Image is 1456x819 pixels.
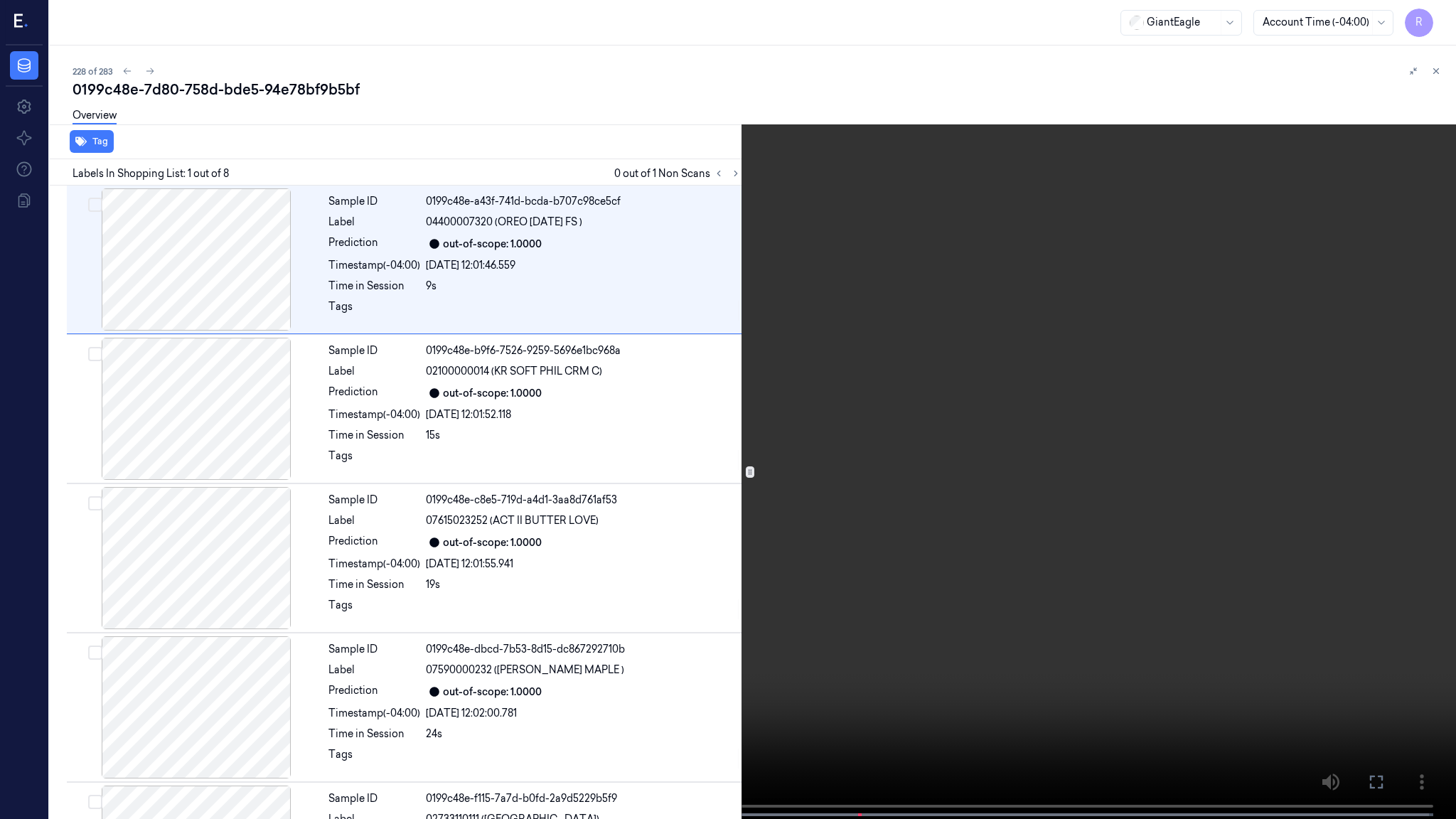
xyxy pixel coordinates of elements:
span: 228 of 283 [73,65,113,77]
div: Time in Session [328,428,420,443]
div: Sample ID [328,493,420,508]
span: 0 out of 1 Non Scans [614,165,744,182]
div: Label [328,364,420,379]
div: 0199c48e-a43f-741d-bcda-b707c98ce5cf [426,194,742,209]
span: 07590000232 ([PERSON_NAME] MAPLE ) [426,663,624,678]
div: Prediction [328,534,420,551]
div: out-of-scope: 1.0000 [443,685,542,700]
div: Timestamp (-04:00) [328,557,420,572]
div: Tags [328,449,420,471]
div: Timestamp (-04:00) [328,407,420,422]
button: Tag [70,130,114,153]
div: 0199c48e-7d80-758d-bde5-94e78bf9b5bf [73,80,1445,100]
div: Label [328,513,420,528]
div: Tags [328,598,420,621]
div: Prediction [328,385,420,402]
span: 07615023252 (ACT II BUTTER LOVE) [426,513,599,528]
div: out-of-scope: 1.0000 [443,237,542,252]
span: Labels In Shopping List: 1 out of 8 [73,166,229,181]
div: 19s [426,577,742,592]
span: 04400007320 (OREO [DATE] FS ) [426,215,582,230]
div: 15s [426,428,742,443]
div: Sample ID [328,791,420,806]
div: Time in Session [328,279,420,294]
button: Select row [88,646,102,660]
button: Select row [88,795,102,809]
div: Time in Session [328,727,420,742]
div: Timestamp (-04:00) [328,706,420,721]
div: 9s [426,279,742,294]
div: Prediction [328,683,420,700]
div: 0199c48e-c8e5-719d-a4d1-3aa8d761af53 [426,493,742,508]
div: Sample ID [328,642,420,657]
div: Label [328,663,420,678]
div: [DATE] 12:01:55.941 [426,557,742,572]
div: Sample ID [328,194,420,209]
div: Sample ID [328,343,420,358]
div: 24s [426,727,742,742]
div: out-of-scope: 1.0000 [443,386,542,401]
button: Select row [88,496,102,510]
a: Overview [73,108,117,124]
div: Label [328,215,420,230]
div: [DATE] 12:01:46.559 [426,258,742,273]
div: 0199c48e-dbcd-7b53-8d15-dc867292710b [426,642,742,657]
button: Select row [88,198,102,212]
div: [DATE] 12:01:52.118 [426,407,742,422]
div: 0199c48e-f115-7a7d-b0fd-2a9d5229b5f9 [426,791,742,806]
div: 0199c48e-b9f6-7526-9259-5696e1bc968a [426,343,742,358]
span: 02100000014 (KR SOFT PHIL CRM C) [426,364,602,379]
div: Tags [328,747,420,770]
div: [DATE] 12:02:00.781 [426,706,742,721]
div: Tags [328,299,420,322]
div: Timestamp (-04:00) [328,258,420,273]
button: Select row [88,347,102,361]
div: Prediction [328,235,420,252]
button: R [1405,9,1433,37]
div: Time in Session [328,577,420,592]
div: out-of-scope: 1.0000 [443,535,542,550]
